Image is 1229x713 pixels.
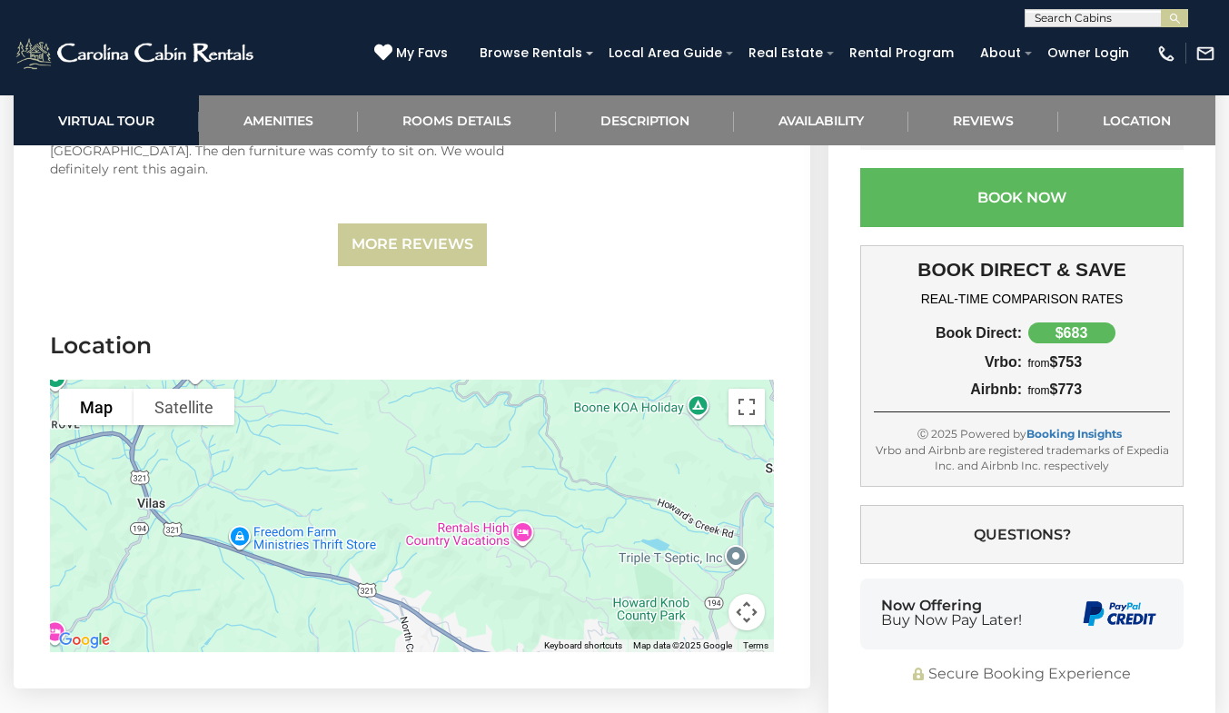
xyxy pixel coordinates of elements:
[199,95,358,145] a: Amenities
[1022,354,1170,371] div: $753
[1156,44,1176,64] img: phone-regular-white.png
[734,95,908,145] a: Availability
[728,389,765,425] button: Toggle fullscreen view
[1028,384,1050,397] span: from
[396,44,448,63] span: My Favs
[1028,322,1115,343] div: $683
[55,629,114,652] a: Open this area in Google Maps (opens a new window)
[14,35,259,72] img: White-1-2.png
[728,594,765,630] button: Map camera controls
[544,639,622,652] button: Keyboard shortcuts
[1038,39,1138,67] a: Owner Login
[743,640,768,650] a: Terms
[471,39,591,67] a: Browse Rentals
[338,223,487,266] a: More Reviews
[874,381,1022,398] div: Airbnb:
[1026,427,1122,441] a: Booking Insights
[358,95,556,145] a: Rooms Details
[59,389,134,425] button: Show street map
[14,95,199,145] a: Virtual Tour
[1022,381,1170,398] div: $773
[860,504,1184,563] button: Questions?
[874,354,1022,371] div: Vrbo:
[556,95,734,145] a: Description
[874,426,1170,441] div: Ⓒ 2025 Powered by
[50,330,774,361] h3: Location
[739,39,832,67] a: Real Estate
[874,292,1170,306] h4: REAL-TIME COMPARISON RATES
[840,39,963,67] a: Rental Program
[971,39,1030,67] a: About
[600,39,731,67] a: Local Area Guide
[55,629,114,652] img: Google
[908,95,1058,145] a: Reviews
[874,259,1170,281] h3: BOOK DIRECT & SAVE
[1028,357,1050,370] span: from
[881,599,1022,628] div: Now Offering
[874,325,1022,342] div: Book Direct:
[860,663,1184,684] div: Secure Booking Experience
[881,613,1022,628] span: Buy Now Pay Later!
[860,168,1184,227] button: Book Now
[374,44,452,64] a: My Favs
[1195,44,1215,64] img: mail-regular-white.png
[874,441,1170,472] div: Vrbo and Airbnb are registered trademarks of Expedia Inc. and Airbnb Inc. respectively
[1058,95,1215,145] a: Location
[633,640,732,650] span: Map data ©2025 Google
[134,389,234,425] button: Show satellite imagery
